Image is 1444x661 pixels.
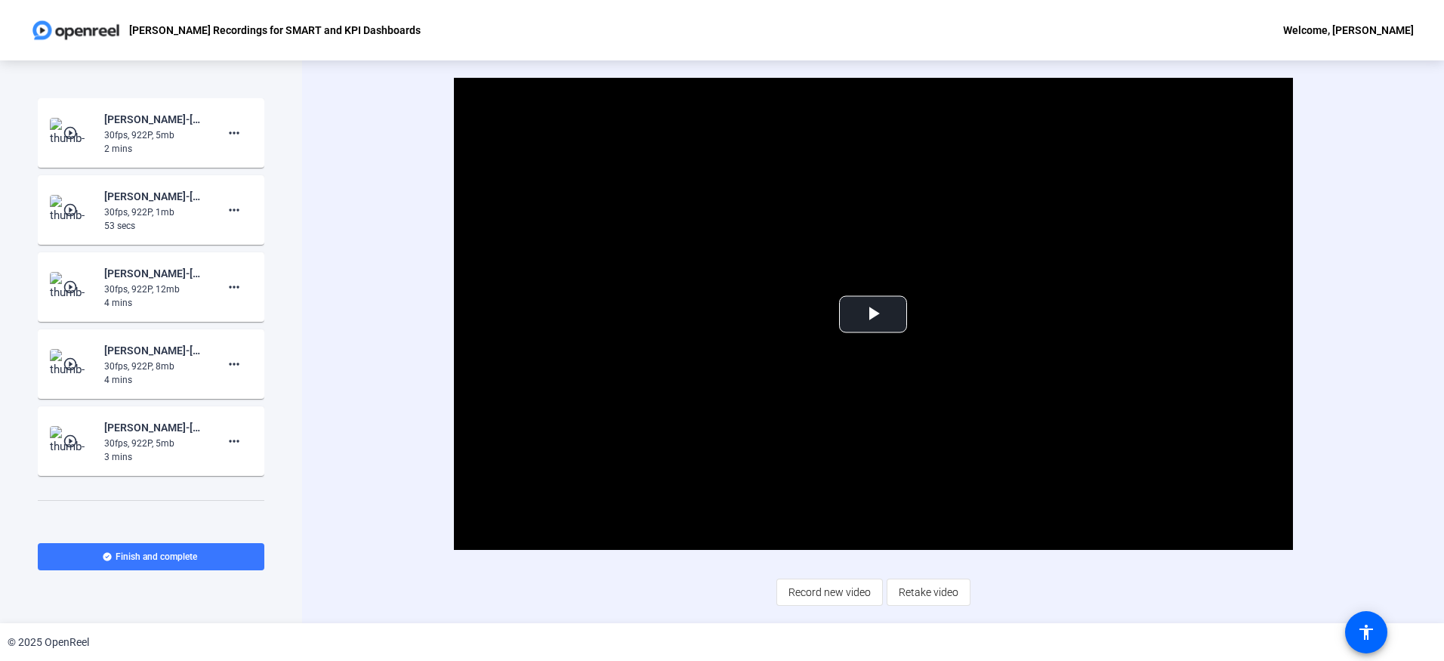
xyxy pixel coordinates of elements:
[104,360,205,373] div: 30fps, 922P, 8mb
[50,195,94,225] img: thumb-nail
[63,202,81,218] mat-icon: play_circle_outline
[104,296,205,310] div: 4 mins
[104,437,205,450] div: 30fps, 922P, 5mb
[225,355,243,373] mat-icon: more_horiz
[50,118,94,148] img: thumb-nail
[50,426,94,456] img: thumb-nail
[63,434,81,449] mat-icon: play_circle_outline
[104,450,205,464] div: 3 mins
[50,272,94,302] img: thumb-nail
[225,278,243,296] mat-icon: more_horiz
[225,201,243,219] mat-icon: more_horiz
[129,21,421,39] p: [PERSON_NAME] Recordings for SMART and KPI Dashboards
[30,15,122,45] img: OpenReel logo
[63,357,81,372] mat-icon: play_circle_outline
[104,341,205,360] div: [PERSON_NAME]-[PERSON_NAME] Recorsings for SMART and KPI -[PERSON_NAME] Recordings for SMART and ...
[839,295,907,332] button: Play Video
[104,205,205,219] div: 30fps, 922P, 1mb
[104,187,205,205] div: [PERSON_NAME]-[PERSON_NAME] Recorsings for SMART and KPI -[PERSON_NAME] Recordings for SMART and ...
[1357,623,1375,641] mat-icon: accessibility
[776,579,883,606] button: Record new video
[104,110,205,128] div: [PERSON_NAME]-[PERSON_NAME] Recorsings for SMART and KPI -[PERSON_NAME] Recordings for SMART and ...
[225,432,243,450] mat-icon: more_horiz
[788,578,871,607] span: Record new video
[899,578,958,607] span: Retake video
[104,264,205,283] div: [PERSON_NAME]-[PERSON_NAME] Recorsings for SMART and KPI -[PERSON_NAME] Recordings for SMART and ...
[887,579,970,606] button: Retake video
[104,128,205,142] div: 30fps, 922P, 5mb
[104,373,205,387] div: 4 mins
[38,543,264,570] button: Finish and complete
[63,125,81,141] mat-icon: play_circle_outline
[116,551,197,563] span: Finish and complete
[104,283,205,296] div: 30fps, 922P, 12mb
[8,635,89,650] div: © 2025 OpenReel
[104,142,205,156] div: 2 mins
[225,124,243,142] mat-icon: more_horiz
[104,419,205,437] div: [PERSON_NAME]-[PERSON_NAME] Recorsings for SMART and KPI -[PERSON_NAME] Recordings for SMART and ...
[1283,21,1414,39] div: Welcome, [PERSON_NAME]
[454,78,1293,550] div: Video Player
[104,219,205,233] div: 53 secs
[50,349,94,379] img: thumb-nail
[63,280,81,295] mat-icon: play_circle_outline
